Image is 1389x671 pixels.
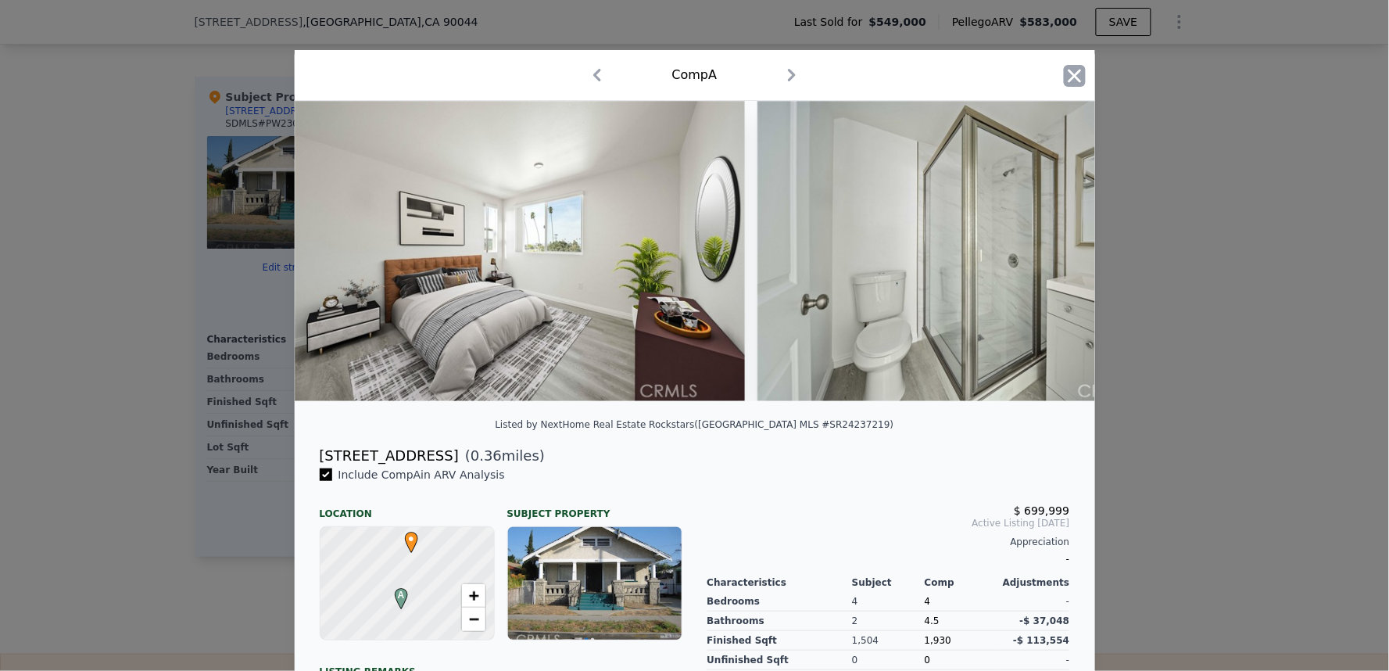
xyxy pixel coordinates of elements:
div: Subject [852,576,925,589]
span: • [401,527,422,551]
span: ( miles) [459,445,545,467]
div: Characteristics [707,576,853,589]
div: Bedrooms [707,592,853,612]
div: 4 [852,592,925,612]
div: - [997,592,1070,612]
span: A [391,588,412,602]
span: 0.36 [471,447,502,464]
div: Subject Property [507,495,682,520]
div: 1,504 [852,631,925,651]
div: Adjustments [997,576,1070,589]
span: Active Listing [DATE] [707,517,1070,529]
a: Zoom in [462,584,485,608]
div: Finished Sqft [707,631,853,651]
span: 4 [925,596,931,607]
div: Unfinished Sqft [707,651,853,670]
span: -$ 113,554 [1013,635,1069,646]
div: Listed by NextHome Real Estate Rockstars ([GEOGRAPHIC_DATA] MLS #SR24237219) [495,419,893,430]
div: Appreciation [707,536,1070,548]
div: Bathrooms [707,612,853,631]
span: Include Comp A in ARV Analysis [332,468,511,481]
div: 0 [852,651,925,670]
div: [STREET_ADDRESS] [320,445,459,467]
div: • [401,532,410,541]
span: + [468,586,478,605]
span: -$ 37,048 [1020,615,1070,626]
span: $ 699,999 [1014,504,1069,517]
span: 1,930 [925,635,951,646]
div: Comp [925,576,997,589]
div: 2 [852,612,925,631]
span: − [468,609,478,629]
img: Property Img [757,101,1208,401]
div: A [391,588,400,597]
img: Property Img [295,101,746,401]
div: - [707,548,1070,570]
span: 0 [925,655,931,666]
a: Zoom out [462,608,485,631]
div: 4.5 [925,612,997,631]
div: - [997,651,1070,670]
div: Location [320,495,495,520]
div: Comp A [672,66,718,84]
